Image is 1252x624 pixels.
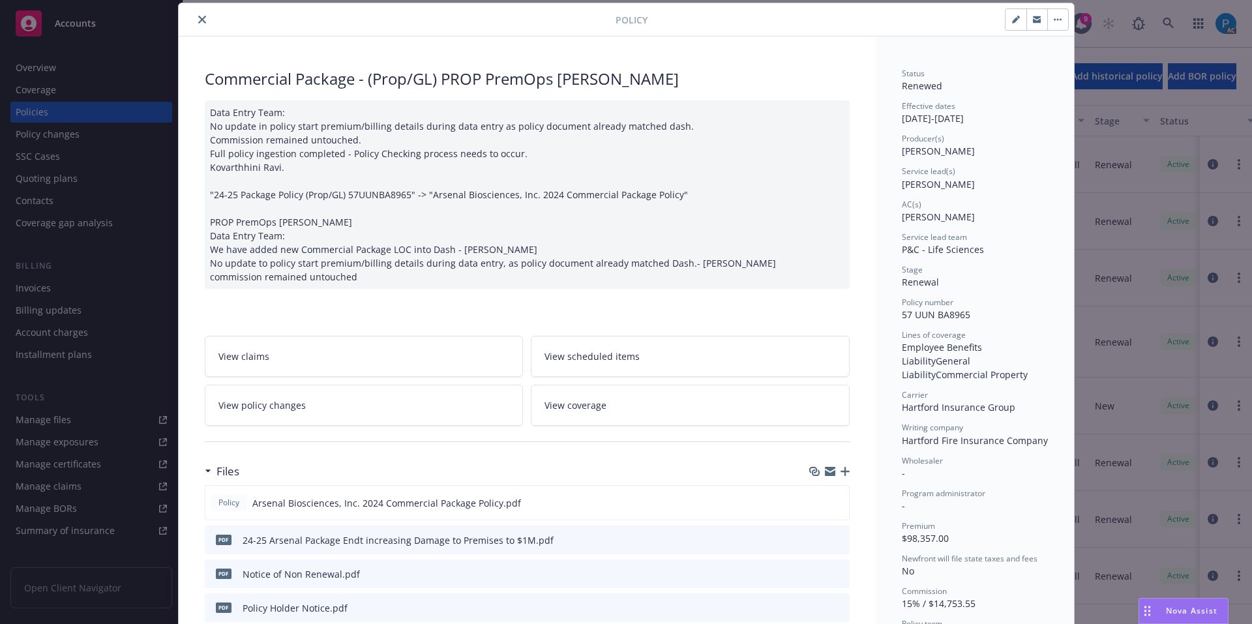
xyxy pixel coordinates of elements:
[833,601,844,615] button: preview file
[902,100,955,111] span: Effective dates
[902,355,973,381] span: General Liability
[205,100,850,289] div: Data Entry Team: No update in policy start premium/billing details during data entry as policy do...
[205,463,239,480] div: Files
[205,336,524,377] a: View claims
[902,565,914,577] span: No
[902,297,953,308] span: Policy number
[216,535,231,544] span: pdf
[902,68,925,79] span: Status
[902,422,963,433] span: Writing company
[832,496,844,510] button: preview file
[205,68,850,90] div: Commercial Package - (Prop/GL) PROP PremOps [PERSON_NAME]
[218,398,306,412] span: View policy changes
[252,496,521,510] span: Arsenal Biosciences, Inc. 2024 Commercial Package Policy.pdf
[811,496,822,510] button: download file
[902,434,1048,447] span: Hartford Fire Insurance Company
[902,401,1015,413] span: Hartford Insurance Group
[1139,599,1155,623] div: Drag to move
[902,243,984,256] span: P&C - Life Sciences
[1139,598,1229,624] button: Nova Assist
[812,567,822,581] button: download file
[936,368,1028,381] span: Commercial Property
[902,467,905,479] span: -
[812,533,822,547] button: download file
[902,389,928,400] span: Carrier
[531,385,850,426] a: View coverage
[531,336,850,377] a: View scheduled items
[902,586,947,597] span: Commission
[218,349,269,363] span: View claims
[902,499,905,512] span: -
[833,567,844,581] button: preview file
[194,12,210,27] button: close
[833,533,844,547] button: preview file
[902,80,942,92] span: Renewed
[812,601,822,615] button: download file
[902,329,966,340] span: Lines of coverage
[243,567,360,581] div: Notice of Non Renewal.pdf
[216,463,239,480] h3: Files
[216,569,231,578] span: pdf
[243,601,348,615] div: Policy Holder Notice.pdf
[216,497,242,509] span: Policy
[902,211,975,223] span: [PERSON_NAME]
[902,133,944,144] span: Producer(s)
[616,13,648,27] span: Policy
[902,166,955,177] span: Service lead(s)
[1166,605,1217,616] span: Nova Assist
[902,455,943,466] span: Wholesaler
[205,385,524,426] a: View policy changes
[902,553,1037,564] span: Newfront will file state taxes and fees
[902,308,970,321] span: 57 UUN BA8965
[243,533,554,547] div: 24-25 Arsenal Package Endt increasing Damage to Premises to $1M.pdf
[902,597,976,610] span: 15% / $14,753.55
[544,398,606,412] span: View coverage
[902,199,921,210] span: AC(s)
[544,349,640,363] span: View scheduled items
[902,488,985,499] span: Program administrator
[902,532,949,544] span: $98,357.00
[902,341,985,367] span: Employee Benefits Liability
[902,231,967,243] span: Service lead team
[902,178,975,190] span: [PERSON_NAME]
[902,145,975,157] span: [PERSON_NAME]
[902,520,935,531] span: Premium
[216,602,231,612] span: pdf
[902,100,1048,125] div: [DATE] - [DATE]
[902,264,923,275] span: Stage
[902,276,939,288] span: Renewal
